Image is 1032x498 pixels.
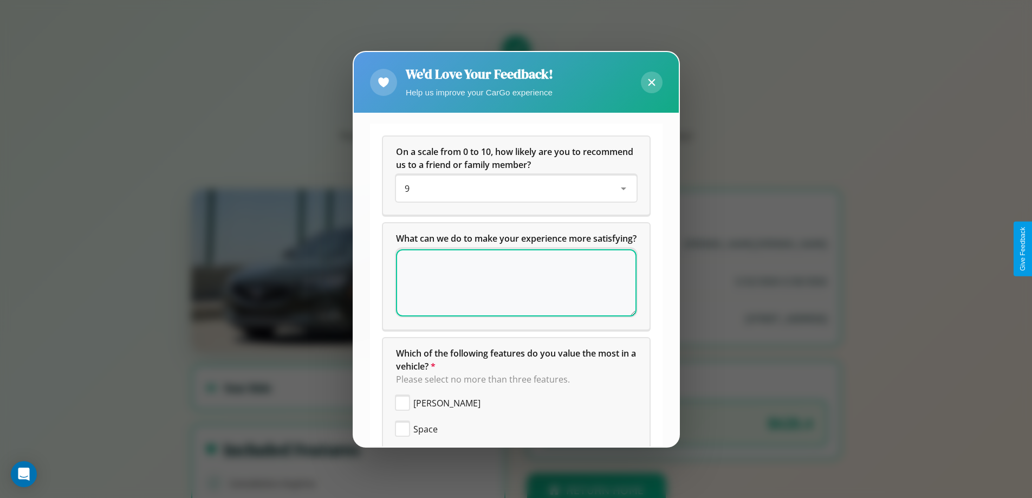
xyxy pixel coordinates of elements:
p: Help us improve your CarGo experience [406,85,553,100]
h2: We'd Love Your Feedback! [406,65,553,83]
span: [PERSON_NAME] [413,397,481,410]
span: Space [413,423,438,436]
span: 9 [405,183,410,195]
div: Give Feedback [1019,227,1027,271]
h5: On a scale from 0 to 10, how likely are you to recommend us to a friend or family member? [396,145,637,171]
span: Please select no more than three features. [396,373,570,385]
span: On a scale from 0 to 10, how likely are you to recommend us to a friend or family member? [396,146,635,171]
div: Open Intercom Messenger [11,461,37,487]
div: On a scale from 0 to 10, how likely are you to recommend us to a friend or family member? [383,137,650,215]
span: What can we do to make your experience more satisfying? [396,232,637,244]
div: On a scale from 0 to 10, how likely are you to recommend us to a friend or family member? [396,176,637,202]
span: Which of the following features do you value the most in a vehicle? [396,347,638,372]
